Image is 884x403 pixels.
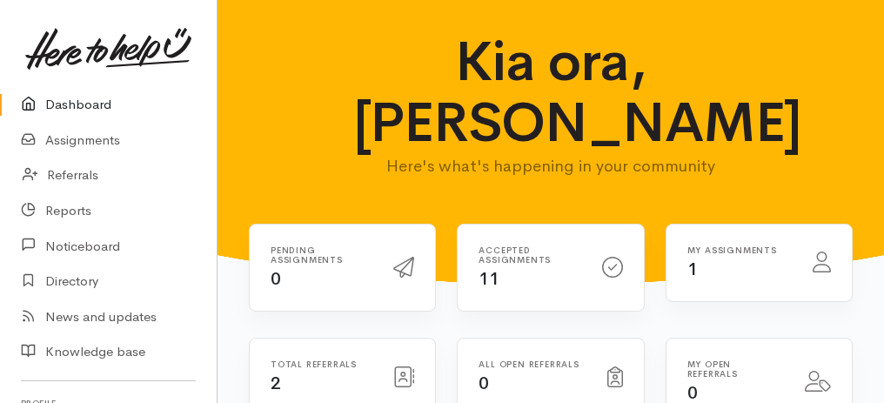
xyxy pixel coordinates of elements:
[271,359,372,369] h6: Total referrals
[271,245,372,265] h6: Pending assignments
[687,245,792,255] h6: My assignments
[479,245,580,265] h6: Accepted assignments
[479,359,586,369] h6: All open referrals
[353,31,749,154] h1: Kia ora, [PERSON_NAME]
[353,154,749,178] p: Here's what's happening in your community
[479,373,489,394] span: 0
[687,259,698,280] span: 1
[271,268,281,290] span: 0
[479,268,499,290] span: 11
[271,373,281,394] span: 2
[687,359,784,379] h6: My open referrals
